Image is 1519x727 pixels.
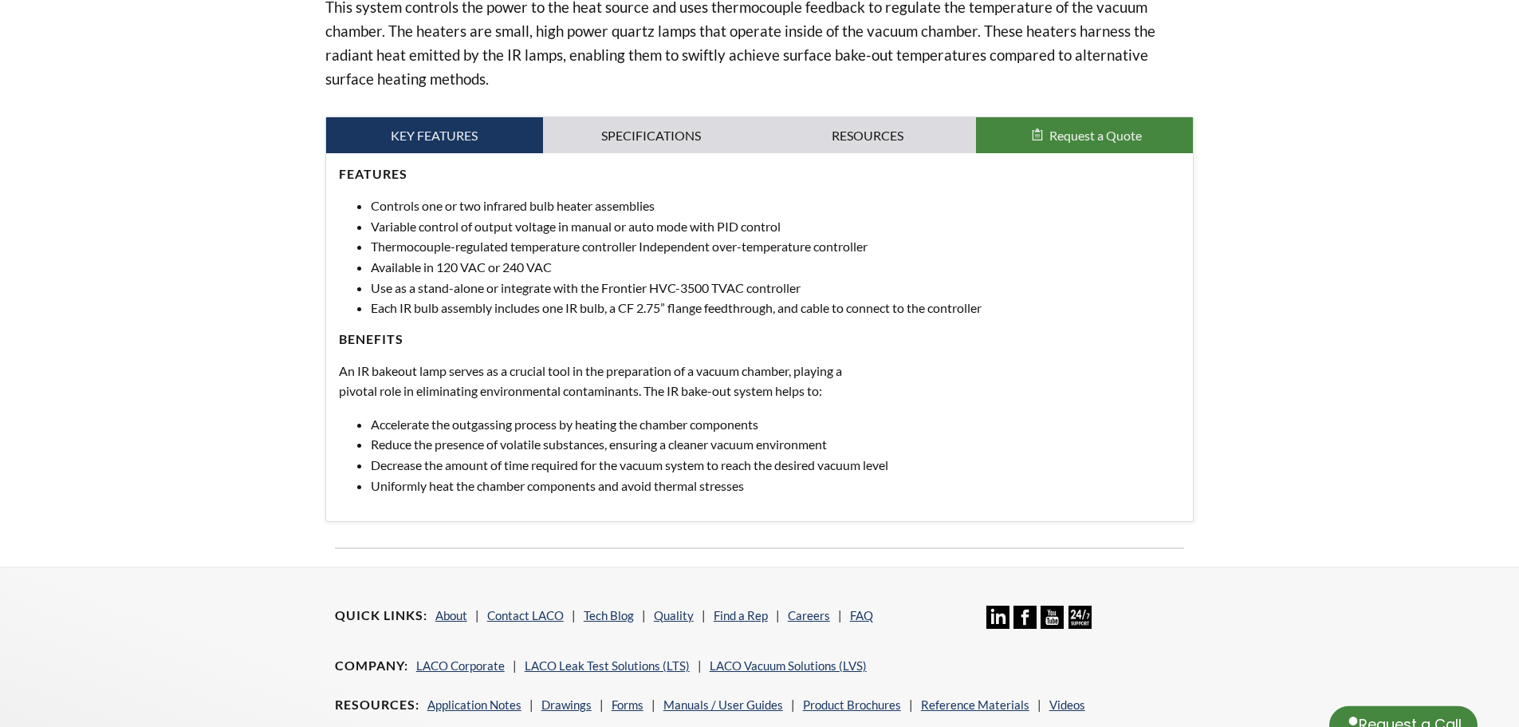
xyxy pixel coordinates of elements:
[710,658,867,673] a: LACO Vacuum Solutions (LVS)
[1049,697,1085,712] a: Videos
[371,455,1181,476] li: Decrease the amount of time required for the vacuum system to reach the desired vacuum level
[612,697,643,712] a: Forms
[435,608,467,622] a: About
[976,117,1193,154] button: Request a Quote
[371,476,1181,496] li: Uniformly heat the chamber components and avoid thermal stresses
[427,697,521,712] a: Application Notes
[339,166,1181,183] h4: Features
[541,697,592,712] a: Drawings
[803,697,901,712] a: Product Brochures
[339,361,873,401] p: An IR bakeout lamp serves as a crucial tool in the preparation of a vacuum chamber, playing a piv...
[525,658,690,673] a: LACO Leak Test Solutions (LTS)
[371,414,1181,435] li: Accelerate the outgassing process by heating the chamber components
[714,608,768,622] a: Find a Rep
[1068,617,1092,631] a: 24/7 Support
[584,608,634,622] a: Tech Blog
[1068,606,1092,629] img: 24/7 Support Icon
[335,607,427,624] h4: Quick Links
[371,278,1181,298] li: Use as a stand-alone or integrate with the Frontier HVC-3500 TVAC controller
[371,196,1181,216] li: Controls one or two infrared bulb heater assemblies
[339,331,1181,348] h4: Benefits
[760,117,977,154] a: Resources
[543,117,760,154] a: Specifications
[371,257,1181,278] li: Available in 120 VAC or 240 VAC
[326,117,543,154] a: Key Features
[371,434,1181,455] li: Reduce the presence of volatile substances, ensuring a cleaner vacuum environment
[416,658,505,673] a: LACO Corporate
[371,298,1181,318] li: Each IR bulb assembly includes one IR bulb, a CF 2.75” flange feedthrough, and cable to connect t...
[1049,128,1142,143] span: Request a Quote
[788,608,830,622] a: Careers
[335,697,419,713] h4: Resources
[921,697,1029,712] a: Reference Materials
[654,608,694,622] a: Quality
[850,608,873,622] a: FAQ
[487,608,564,622] a: Contact LACO
[371,216,1181,237] li: Variable control of output voltage in manual or auto mode with PID control
[663,697,783,712] a: Manuals / User Guides
[371,236,1181,257] li: Thermocouple-regulated temperature controller Independent over-temperature controller
[335,658,408,674] h4: Company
